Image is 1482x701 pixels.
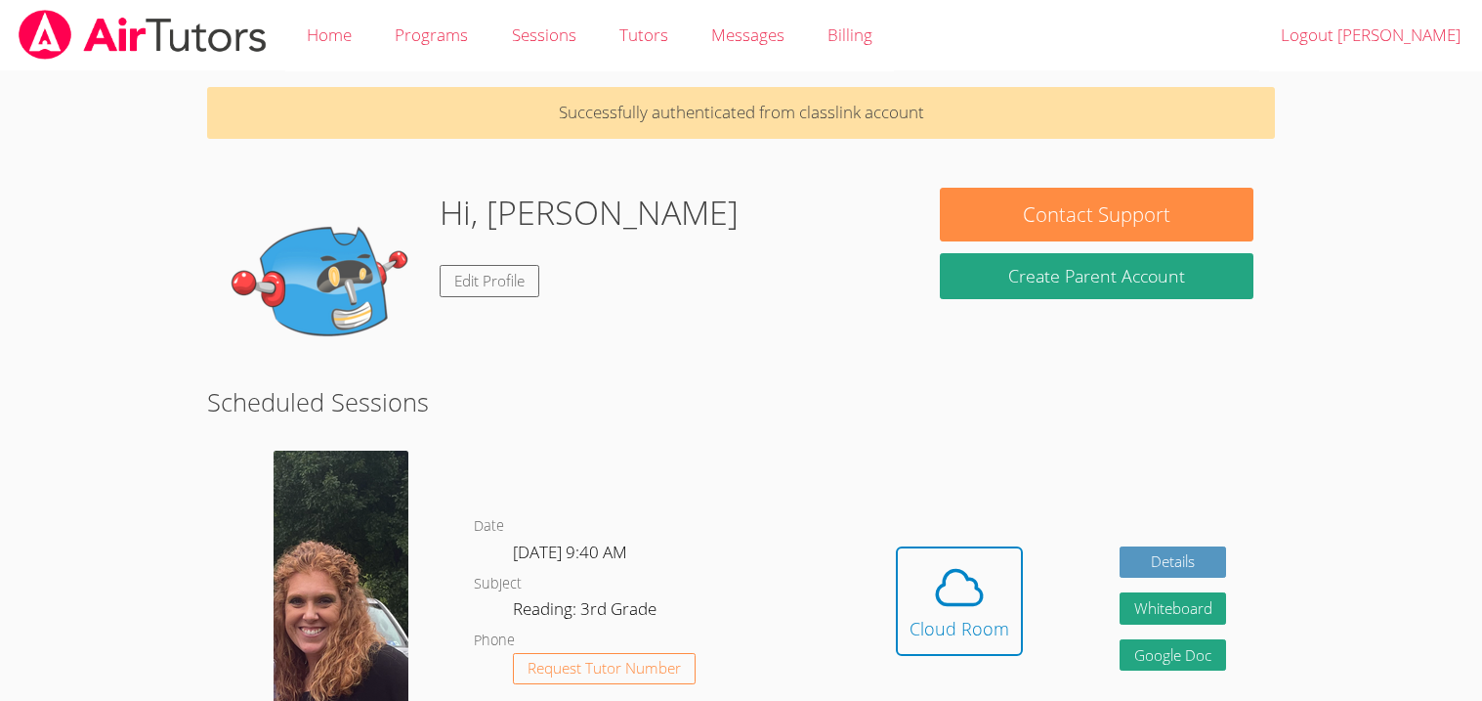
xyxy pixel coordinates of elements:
a: Edit Profile [440,265,539,297]
h1: Hi, [PERSON_NAME] [440,188,739,238]
h2: Scheduled Sessions [207,383,1274,420]
dt: Phone [474,629,515,653]
button: Request Tutor Number [513,653,696,685]
div: Cloud Room [910,615,1009,642]
span: Messages [711,23,784,46]
img: default.png [229,188,424,383]
span: Request Tutor Number [528,661,681,676]
button: Cloud Room [896,547,1023,656]
button: Create Parent Account [940,253,1252,299]
span: [DATE] 9:40 AM [513,541,627,563]
dt: Subject [474,572,522,596]
p: Successfully authenticated from classlink account [207,87,1274,139]
button: Whiteboard [1120,592,1227,625]
a: Details [1120,547,1227,579]
dd: Reading: 3rd Grade [513,595,660,629]
button: Contact Support [940,188,1252,241]
img: airtutors_banner-c4298cdbf04f3fff15de1276eac7730deb9818008684d7c2e4769d2f7ddbe033.png [17,10,269,60]
dt: Date [474,514,504,539]
a: Google Doc [1120,639,1227,672]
